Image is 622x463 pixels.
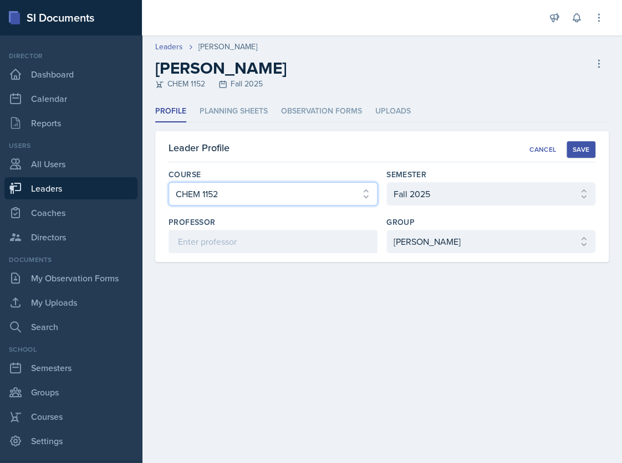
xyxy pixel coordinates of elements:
[198,41,257,53] div: [PERSON_NAME]
[4,357,137,379] a: Semesters
[573,145,589,154] div: Save
[169,230,378,253] input: Enter professor
[529,145,556,154] div: Cancel
[4,381,137,403] a: Groups
[4,63,137,85] a: Dashboard
[169,169,201,180] label: Course
[155,101,186,122] li: Profile
[4,202,137,224] a: Coaches
[4,141,137,151] div: Users
[155,58,287,78] h2: [PERSON_NAME]
[386,169,426,180] label: Semester
[375,101,411,122] li: Uploads
[386,217,415,228] label: Group
[4,51,137,61] div: Director
[4,430,137,452] a: Settings
[523,141,562,158] button: Cancel
[200,101,268,122] li: Planning Sheets
[4,177,137,199] a: Leaders
[155,78,287,90] div: CHEM 1152 Fall 2025
[4,153,137,175] a: All Users
[4,112,137,134] a: Reports
[4,267,137,289] a: My Observation Forms
[4,88,137,110] a: Calendar
[567,141,595,158] button: Save
[169,217,215,228] label: Professor
[4,255,137,265] div: Documents
[4,344,137,354] div: School
[4,291,137,313] a: My Uploads
[4,226,137,248] a: Directors
[4,405,137,428] a: Courses
[4,316,137,338] a: Search
[169,140,230,155] h3: Leader Profile
[155,41,183,53] a: Leaders
[281,101,362,122] li: Observation Forms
